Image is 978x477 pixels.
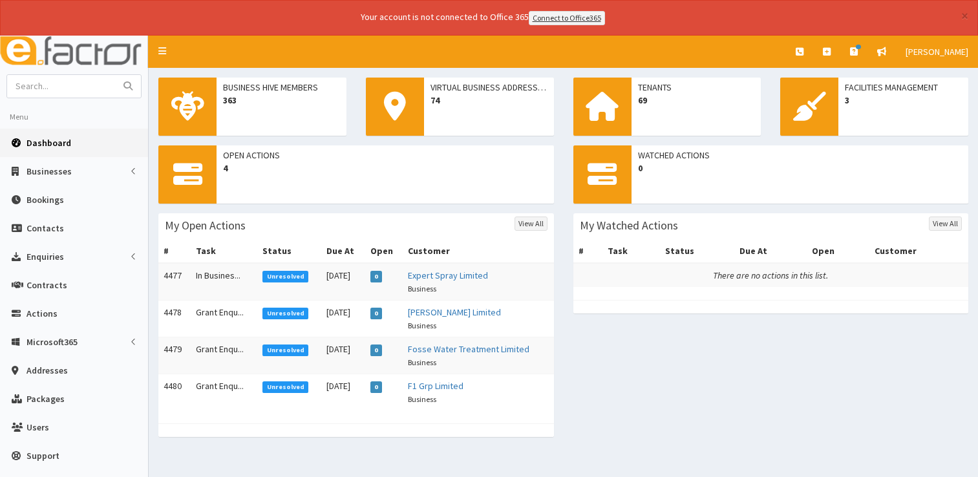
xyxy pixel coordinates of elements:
[158,300,191,337] td: 4478
[408,394,436,404] small: Business
[408,343,529,355] a: Fosse Water Treatment Limited
[370,271,383,282] span: 0
[638,149,962,162] span: Watched Actions
[158,263,191,301] td: 4477
[165,220,246,231] h3: My Open Actions
[262,381,308,393] span: Unresolved
[257,239,321,263] th: Status
[223,81,340,94] span: Business Hive Members
[845,94,962,107] span: 3
[408,380,463,392] a: F1 Grp Limited
[321,263,365,301] td: [DATE]
[713,270,828,281] i: There are no actions in this list.
[105,10,861,25] div: Your account is not connected to Office 365
[638,81,755,94] span: Tenants
[27,336,78,348] span: Microsoft365
[906,46,968,58] span: [PERSON_NAME]
[869,239,968,263] th: Customer
[321,300,365,337] td: [DATE]
[929,217,962,231] a: View All
[370,344,383,356] span: 0
[321,374,365,410] td: [DATE]
[408,270,488,281] a: Expert Spray Limited
[27,137,71,149] span: Dashboard
[223,162,547,175] span: 4
[370,308,383,319] span: 0
[158,337,191,374] td: 4479
[7,75,116,98] input: Search...
[734,239,807,263] th: Due At
[845,81,962,94] span: Facilities Management
[896,36,978,68] a: [PERSON_NAME]
[408,321,436,330] small: Business
[27,251,64,262] span: Enquiries
[262,344,308,356] span: Unresolved
[408,284,436,293] small: Business
[158,239,191,263] th: #
[191,239,257,263] th: Task
[602,239,660,263] th: Task
[27,421,49,433] span: Users
[515,217,547,231] a: View All
[638,162,962,175] span: 0
[27,194,64,206] span: Bookings
[191,300,257,337] td: Grant Enqu...
[573,239,602,263] th: #
[27,279,67,291] span: Contracts
[365,239,403,263] th: Open
[660,239,734,263] th: Status
[961,9,968,23] button: ×
[262,271,308,282] span: Unresolved
[27,308,58,319] span: Actions
[403,239,553,263] th: Customer
[191,263,257,301] td: In Busines...
[370,381,383,393] span: 0
[27,393,65,405] span: Packages
[223,149,547,162] span: Open Actions
[223,94,340,107] span: 363
[321,337,365,374] td: [DATE]
[27,165,72,177] span: Businesses
[262,308,308,319] span: Unresolved
[158,374,191,410] td: 4480
[580,220,678,231] h3: My Watched Actions
[27,450,59,461] span: Support
[408,357,436,367] small: Business
[431,94,547,107] span: 74
[321,239,365,263] th: Due At
[191,374,257,410] td: Grant Enqu...
[807,239,869,263] th: Open
[431,81,547,94] span: Virtual Business Addresses
[27,222,64,234] span: Contacts
[27,365,68,376] span: Addresses
[408,306,501,318] a: [PERSON_NAME] Limited
[191,337,257,374] td: Grant Enqu...
[638,94,755,107] span: 69
[529,11,605,25] a: Connect to Office365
